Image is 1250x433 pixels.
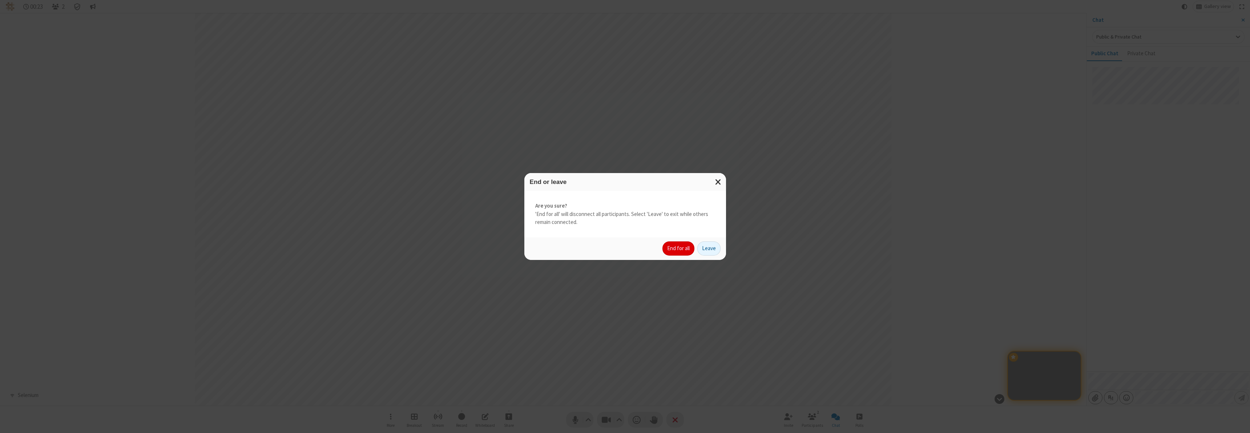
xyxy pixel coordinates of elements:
[711,173,726,191] button: Close modal
[697,241,721,256] button: Leave
[535,202,715,210] strong: Are you sure?
[524,191,726,237] div: 'End for all' will disconnect all participants. Select 'Leave' to exit while others remain connec...
[530,179,721,185] h3: End or leave
[662,241,694,256] button: End for all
